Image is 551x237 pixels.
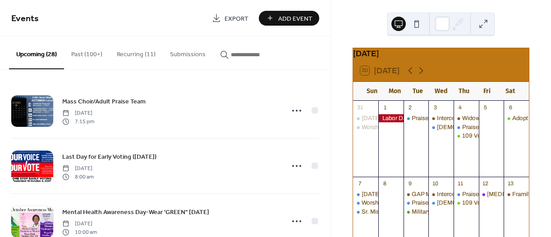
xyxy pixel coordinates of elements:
div: Praises In Motion [404,199,429,207]
div: Intercessory Prayer [428,190,454,198]
div: 109 Voice Homecoming Choir Rehearsal [454,199,479,207]
span: [DATE] [62,109,94,117]
div: Sunday School (Zoom Only) [353,114,378,122]
div: Widows/Widowers Meeting [462,114,533,122]
div: Wed [430,82,453,100]
div: Intercessory Prayer [437,190,488,198]
button: Recurring (11) [110,36,163,68]
div: 8 [381,179,389,187]
span: Mass Choir/Adult Praise Team [62,97,146,107]
span: Add Event [278,14,312,23]
div: Sat [499,82,522,100]
div: 12 [482,179,489,187]
button: Submissions [163,36,213,68]
span: [DATE] [62,165,94,173]
span: Last Day for Early Voting ([DATE]) [62,152,156,162]
div: Praises In Motion [454,123,479,131]
div: Praises In Motion [454,190,479,198]
a: Mental Health Awareness Day-Wear 'GREEN" [DATE] [62,207,209,217]
div: GAP Ministry Meeting [404,190,429,198]
span: 8:00 am [62,173,94,181]
div: 109 Voice Homecoming Choir Rehearsal [454,132,479,140]
div: Worship Service [362,199,404,207]
div: Worship Service [353,199,378,207]
div: 3 [432,103,439,111]
span: [DATE] [62,220,97,228]
div: [DATE] [353,48,529,60]
span: Mental Health Awareness Day-Wear 'GREEN" [DATE] [62,208,209,217]
div: Military Ministry Committee Meeting (Zoom) [404,208,429,216]
div: Labor Day (Church Closed) [378,114,404,122]
div: Worship Service [362,123,404,131]
div: Bible Study (Adult/Youth) [428,199,454,207]
span: Export [225,14,248,23]
a: Export [205,11,255,26]
div: 1 [381,103,389,111]
div: Praises In Motion [462,123,508,131]
div: Sr. Missionary Meeting (Zoom) [353,208,378,216]
div: Military Ministry Committee Meeting (Zoom) [412,208,527,216]
div: [DATE] School (Zoom Only) [362,114,436,122]
div: Mon [383,82,406,100]
div: Praises In Motion [412,199,458,207]
div: Tue [406,82,429,100]
div: 6 [507,103,514,111]
div: Mammogram Bus (Women's Ministry Event) [479,190,504,198]
div: Praises In Motion [412,114,458,122]
div: 13 [507,179,514,187]
div: 7 [356,179,364,187]
div: Sr. Missionary Meeting (Zoom) [362,208,443,216]
div: 5 [482,103,489,111]
div: Thu [453,82,476,100]
div: Praises In Motion [404,114,429,122]
div: Sunday School (Zoom Only) [353,190,378,198]
div: Adopt A Street Cleanup [504,114,529,122]
div: Framily & Friends Day [504,190,529,198]
button: Add Event [259,11,319,26]
div: Praises In Motion [462,190,508,198]
button: Upcoming (28) [9,36,64,69]
span: Events [11,10,39,27]
div: Widows/Widowers Meeting [454,114,479,122]
button: Past (100+) [64,36,110,68]
div: Bible Study (Adult/Youth) [428,123,454,131]
div: Fri [476,82,499,100]
div: 4 [456,103,464,111]
a: Mass Choir/Adult Praise Team [62,96,146,107]
div: Intercessory Prayer [428,114,454,122]
div: 2 [406,103,414,111]
div: 11 [456,179,464,187]
div: Sun [360,82,383,100]
div: Worship Service [353,123,378,131]
div: 31 [356,103,364,111]
div: 10 [432,179,439,187]
div: GAP Ministry Meeting [412,190,468,198]
div: 9 [406,179,414,187]
div: Intercessory Prayer [437,114,488,122]
a: Last Day for Early Voting ([DATE]) [62,152,156,162]
span: 7:15 pm [62,117,94,125]
div: [DATE] School (Zoom Only) [362,190,436,198]
span: 10:00 am [62,228,97,236]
